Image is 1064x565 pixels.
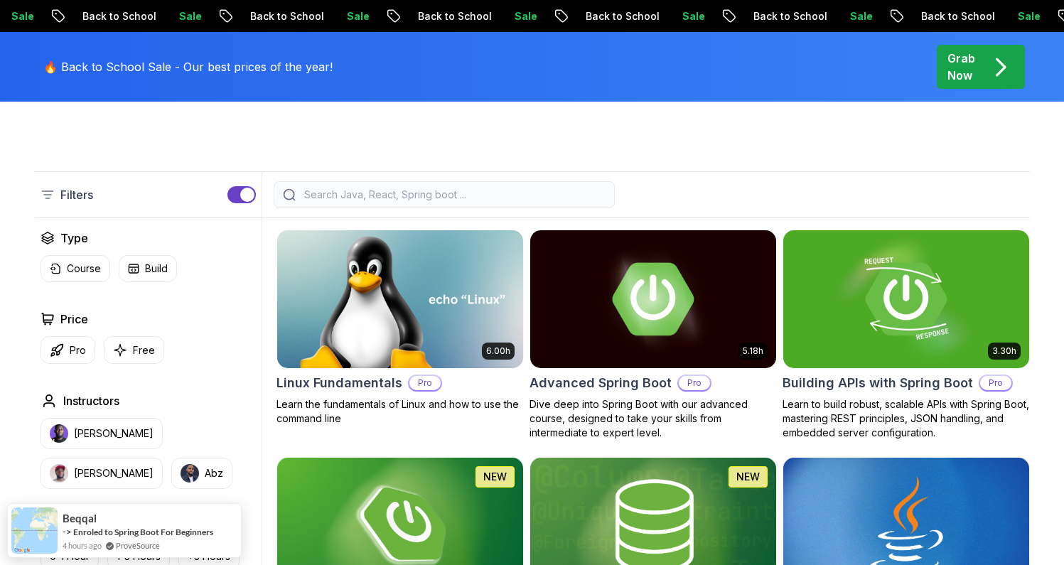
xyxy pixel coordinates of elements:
img: instructor img [50,424,68,443]
img: Advanced Spring Boot card [530,230,776,368]
span: Beqqal [63,512,97,524]
p: Sale [1003,9,1048,23]
a: Linux Fundamentals card6.00hLinux FundamentalsProLearn the fundamentals of Linux and how to use t... [276,230,524,426]
p: Sale [667,9,713,23]
p: Abz [205,466,223,480]
p: Sale [835,9,881,23]
span: 4 hours ago [63,539,102,551]
p: [PERSON_NAME] [74,426,154,441]
p: Pro [409,376,441,390]
span: -> [63,526,72,537]
p: Sale [500,9,545,23]
p: NEW [736,470,760,484]
p: Learn to build robust, scalable APIs with Spring Boot, mastering REST principles, JSON handling, ... [783,397,1030,440]
p: Back to School [235,9,332,23]
p: Sale [164,9,210,23]
p: 3.30h [992,345,1016,357]
h2: Linux Fundamentals [276,373,402,393]
p: 6.00h [486,345,510,357]
button: Pro [41,336,95,364]
img: Linux Fundamentals card [277,230,523,368]
p: Learn the fundamentals of Linux and how to use the command line [276,397,524,426]
p: Free [133,343,155,357]
p: [PERSON_NAME] [74,466,154,480]
input: Search Java, React, Spring boot ... [301,188,606,202]
button: instructor img[PERSON_NAME] [41,458,163,489]
a: Enroled to Spring Boot For Beginners [73,527,213,537]
p: NEW [483,470,507,484]
button: instructor img[PERSON_NAME] [41,418,163,449]
p: Pro [70,343,86,357]
h2: Price [60,311,88,328]
p: Course [67,262,101,276]
img: instructor img [50,464,68,483]
p: Sale [332,9,377,23]
a: Advanced Spring Boot card5.18hAdvanced Spring BootProDive deep into Spring Boot with our advanced... [530,230,777,440]
p: Build [145,262,168,276]
p: Back to School [68,9,164,23]
p: Back to School [906,9,1003,23]
p: Back to School [571,9,667,23]
h2: Building APIs with Spring Boot [783,373,973,393]
p: 5.18h [743,345,763,357]
button: Free [104,336,164,364]
h2: Type [60,230,88,247]
p: Back to School [403,9,500,23]
h2: Advanced Spring Boot [530,373,672,393]
p: Dive deep into Spring Boot with our advanced course, designed to take your skills from intermedia... [530,397,777,440]
p: Back to School [738,9,835,23]
button: instructor imgAbz [171,458,232,489]
a: Building APIs with Spring Boot card3.30hBuilding APIs with Spring BootProLearn to build robust, s... [783,230,1030,440]
p: Pro [980,376,1011,390]
p: 🔥 Back to School Sale - Our best prices of the year! [43,58,333,75]
a: ProveSource [116,539,160,551]
button: Course [41,255,110,282]
img: Building APIs with Spring Boot card [783,230,1029,368]
button: Build [119,255,177,282]
p: Filters [60,186,93,203]
p: Grab Now [947,50,975,84]
img: instructor img [181,464,199,483]
h2: Instructors [63,392,119,409]
img: provesource social proof notification image [11,507,58,554]
p: Pro [679,376,710,390]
